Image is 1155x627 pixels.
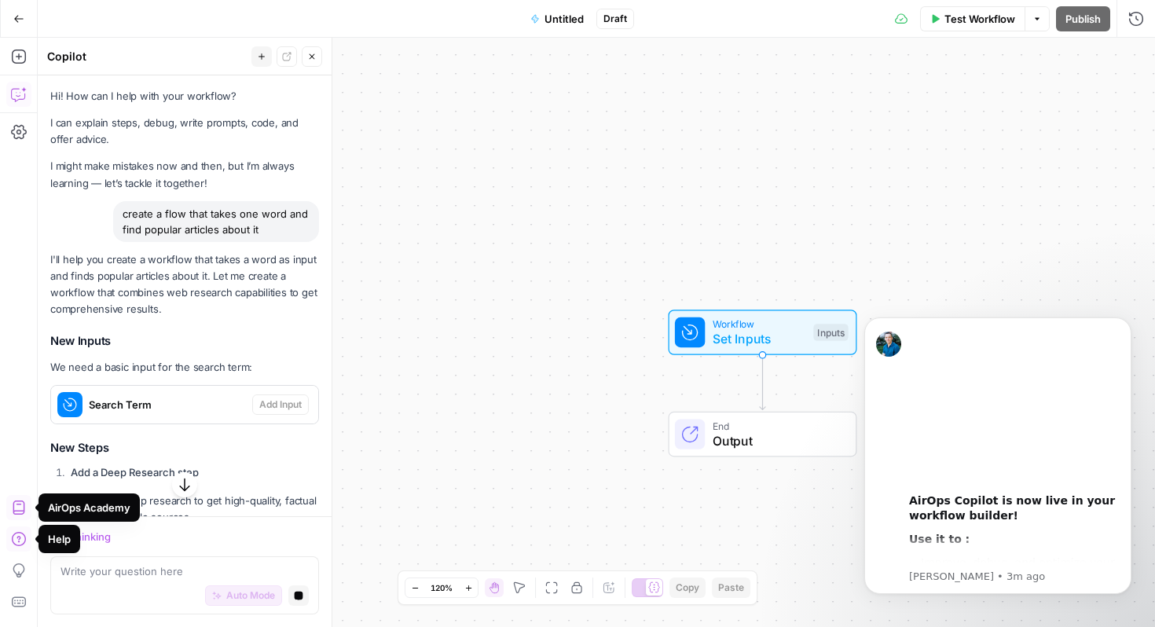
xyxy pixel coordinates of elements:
h3: New Steps [50,441,319,456]
span: End [713,418,841,433]
div: WorkflowSet InputsInputs [617,310,909,355]
button: Add Input [252,394,309,415]
p: Hi! How can I help with your workflow? [50,88,319,104]
button: Auto Mode [205,585,282,606]
span: Add Input [259,398,302,412]
g: Edge from start to end [760,355,765,410]
iframe: Intercom notifications message [841,294,1155,619]
span: Copy [676,581,699,595]
span: Auto Mode [226,588,275,603]
p: I'll help you create a workflow that takes a word as input and finds popular articles about it. L... [50,251,319,318]
button: Test Workflow [920,6,1025,31]
span: Search Term [89,397,246,412]
button: Untitled [521,6,593,31]
strong: Add a Deep Research step [71,466,199,478]
span: Workflow [713,317,806,332]
p: I can explain steps, debug, write prompts, code, and offer advice. [50,115,319,148]
div: EndOutput [617,412,909,457]
p: Let's start with deep research to get high-quality, factual content from reliable sources. [50,493,319,526]
span: Draft [603,12,627,26]
button: Copy [669,577,706,598]
h3: New Inputs [50,334,319,349]
p: We need a basic input for the search term: [50,359,319,376]
div: Thinking [69,529,319,544]
button: Publish [1056,6,1110,31]
span: 120% [431,581,453,594]
span: Test Workflow [944,11,1015,27]
button: Paste [712,577,750,598]
div: Inputs [813,324,848,341]
span: Set Inputs [713,329,806,348]
div: Copilot [47,49,247,64]
p: I might make mistakes now and then, but I’m always learning — let’s tackle it together! [50,158,319,191]
span: Output [713,431,841,450]
span: Untitled [544,11,584,27]
span: Publish [1065,11,1101,27]
span: Paste [718,581,744,595]
div: create a flow that takes one word and find popular articles about it [113,201,319,242]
